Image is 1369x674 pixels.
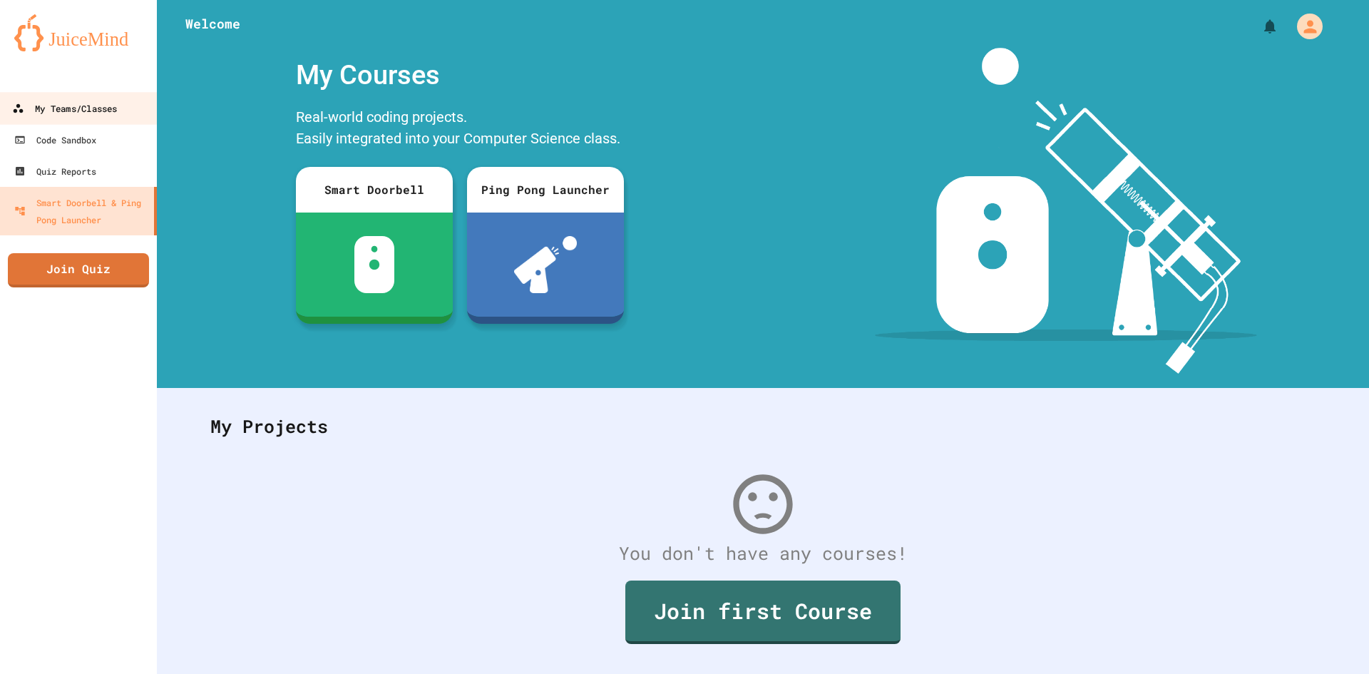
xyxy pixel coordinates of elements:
div: Code Sandbox [14,131,96,148]
div: My Account [1282,10,1326,43]
a: Join first Course [625,581,901,644]
div: Quiz Reports [14,163,96,180]
img: banner-image-my-projects.png [875,48,1257,374]
img: sdb-white.svg [354,236,395,293]
div: My Projects [196,399,1330,454]
img: ppl-with-ball.png [514,236,578,293]
div: Smart Doorbell [296,167,453,213]
div: My Courses [289,48,631,103]
img: logo-orange.svg [14,14,143,51]
div: My Notifications [1235,14,1282,39]
div: You don't have any courses! [196,540,1330,567]
a: Join Quiz [8,253,149,287]
div: Ping Pong Launcher [467,167,624,213]
div: My Teams/Classes [12,100,117,118]
div: Smart Doorbell & Ping Pong Launcher [14,194,148,228]
div: Real-world coding projects. Easily integrated into your Computer Science class. [289,103,631,156]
